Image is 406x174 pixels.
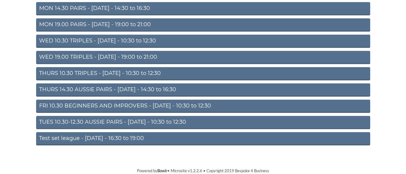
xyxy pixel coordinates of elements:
a: MON 14.30 PAIRS - [DATE] - 14:30 to 16:30 [36,2,370,15]
a: TUES 10.30-12.30 AUSSIE PAIRS - [DATE] - 10:30 to 12:30 [36,116,370,129]
a: Bowlr [157,168,167,173]
a: Test set league - [DATE] - 16:30 to 19:00 [36,132,370,145]
a: THURS 14.30 AUSSIE PAIRS - [DATE] - 14:30 to 16:30 [36,83,370,97]
a: FRI 10.30 BEGINNERS AND IMPROVERS - [DATE] - 10:30 to 12:30 [36,100,370,113]
a: MON 19.00 PAIRS - [DATE] - 19:00 to 21:00 [36,18,370,32]
a: THURS 10.30 TRIPLES - [DATE] - 10:30 to 12:30 [36,67,370,80]
a: WED 19.00 TRIPLES - [DATE] - 19:00 to 21:00 [36,51,370,64]
a: WED 10.30 TRIPLES - [DATE] - 10:30 to 12:30 [36,35,370,48]
span: Powered by • Microsite v1.2.2.6 • Copyright 2019 Bespoke 4 Business [137,168,269,173]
